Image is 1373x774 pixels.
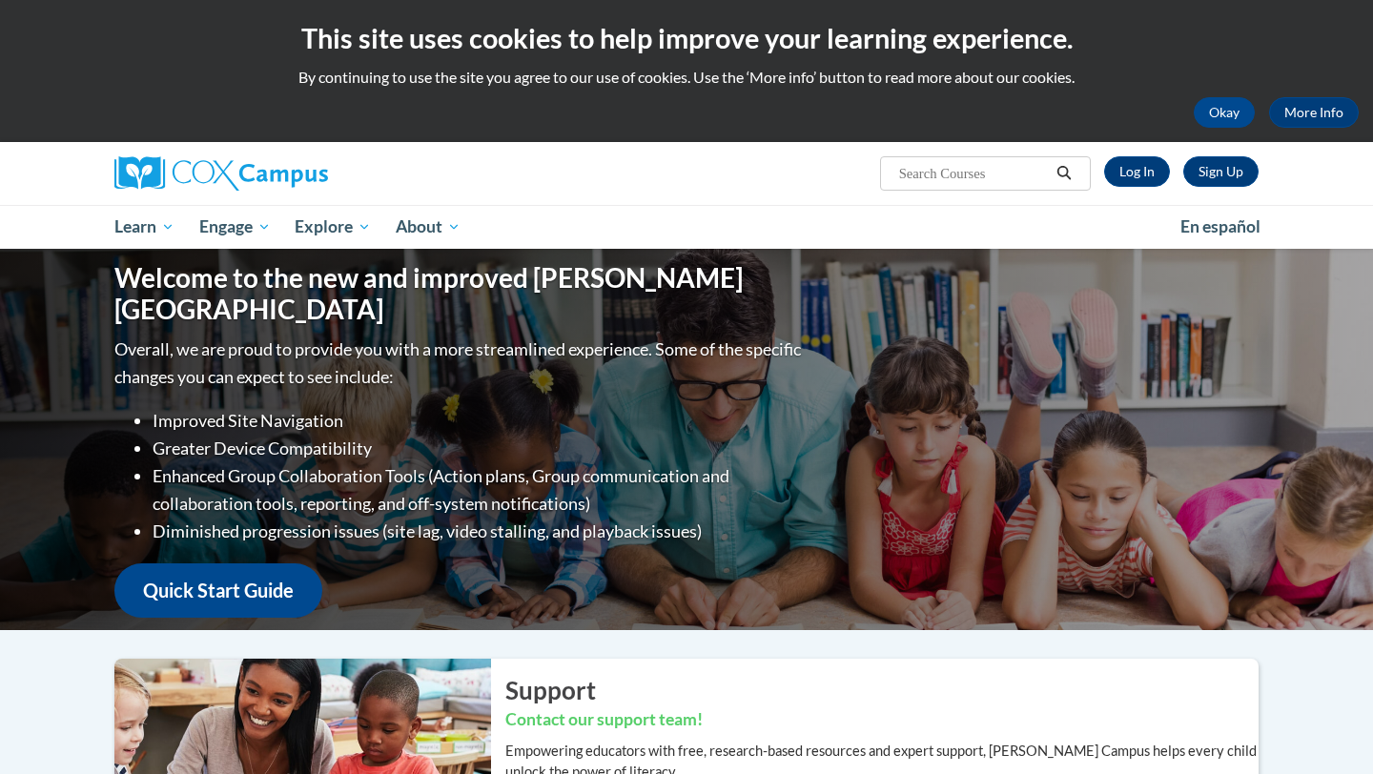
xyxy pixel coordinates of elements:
[86,205,1287,249] div: Main menu
[282,205,383,249] a: Explore
[505,673,1259,707] h2: Support
[505,708,1259,732] h3: Contact our support team!
[295,215,371,238] span: Explore
[396,215,461,238] span: About
[187,205,283,249] a: Engage
[153,407,806,435] li: Improved Site Navigation
[114,156,477,191] a: Cox Campus
[1168,207,1273,247] a: En español
[153,435,806,462] li: Greater Device Compatibility
[1050,162,1078,185] button: Search
[14,67,1359,88] p: By continuing to use the site you agree to our use of cookies. Use the ‘More info’ button to read...
[153,462,806,518] li: Enhanced Group Collaboration Tools (Action plans, Group communication and collaboration tools, re...
[153,518,806,545] li: Diminished progression issues (site lag, video stalling, and playback issues)
[114,156,328,191] img: Cox Campus
[114,336,806,391] p: Overall, we are proud to provide you with a more streamlined experience. Some of the specific cha...
[1183,156,1259,187] a: Register
[14,19,1359,57] h2: This site uses cookies to help improve your learning experience.
[1269,97,1359,128] a: More Info
[1194,97,1255,128] button: Okay
[102,205,187,249] a: Learn
[114,215,174,238] span: Learn
[114,563,322,618] a: Quick Start Guide
[383,205,473,249] a: About
[114,262,806,326] h1: Welcome to the new and improved [PERSON_NAME][GEOGRAPHIC_DATA]
[897,162,1050,185] input: Search Courses
[199,215,271,238] span: Engage
[1104,156,1170,187] a: Log In
[1180,216,1260,236] span: En español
